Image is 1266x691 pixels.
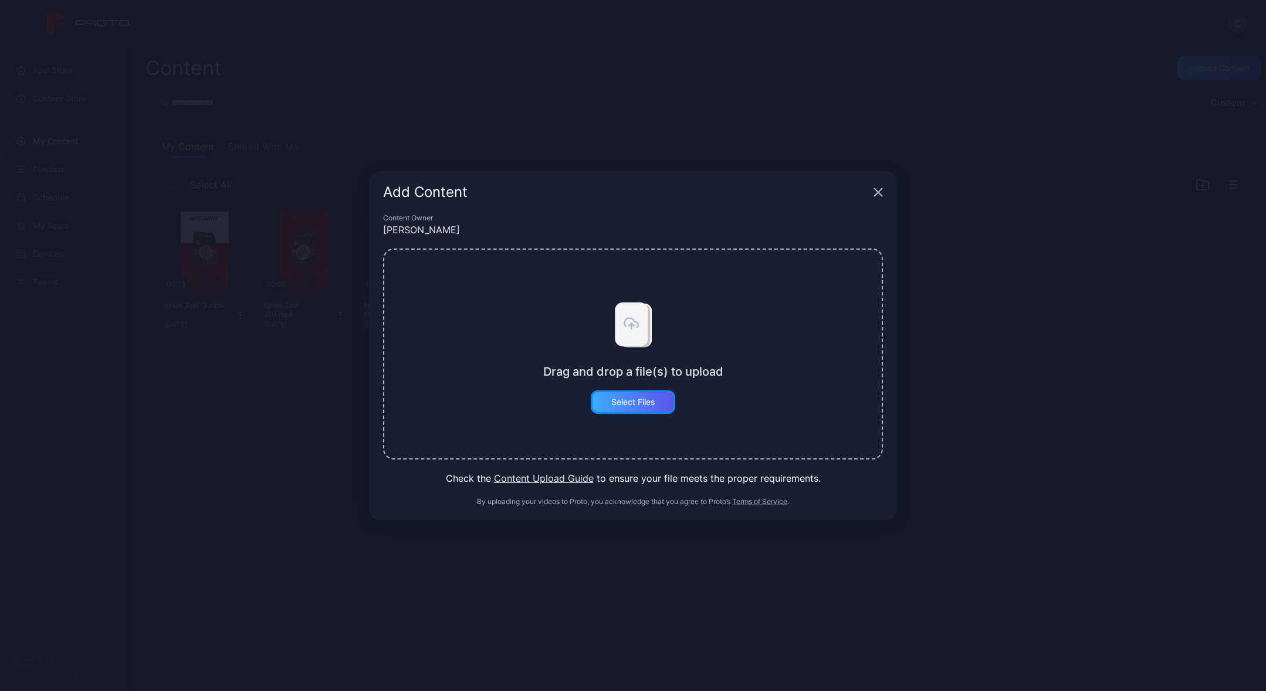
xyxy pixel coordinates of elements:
div: Content Owner [383,213,883,223]
div: [PERSON_NAME] [383,223,883,237]
div: Check the to ensure your file meets the proper requirements. [383,471,883,485]
div: Drag and drop a file(s) to upload [543,365,723,379]
div: By uploading your videos to Proto, you acknowledge that you agree to Proto’s . [383,497,883,506]
button: Terms of Service [732,497,787,506]
button: Select Files [591,390,675,414]
button: Content Upload Guide [494,471,594,485]
div: Add Content [383,185,869,199]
